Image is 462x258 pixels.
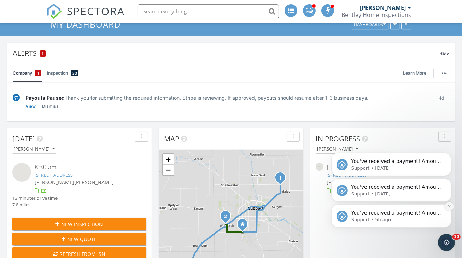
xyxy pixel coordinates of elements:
[68,235,97,243] span: New Quote
[341,11,411,18] div: Bentley Home Inspections
[25,94,428,101] div: Thank you for submitting the required information. Stripe is reviewing. If approved, payouts shou...
[164,134,179,143] span: Map
[74,179,114,186] span: [PERSON_NAME]
[280,177,285,182] div: 9410 N Farm to Market Rd 1729, Idalou, TX 79329
[163,154,174,165] a: Zoom in
[35,163,135,172] div: 8:30 am
[12,201,58,208] div: 7.8 miles
[72,70,77,77] span: 30
[12,233,146,245] button: New Quote
[37,70,39,77] span: 1
[316,134,360,143] span: In Progress
[18,250,141,258] div: Refresh from ISN
[35,172,74,178] a: [STREET_ADDRESS]
[47,64,78,82] a: Inspection
[62,221,103,228] span: New Inspection
[438,234,455,251] iframe: Intercom live chat
[316,145,359,154] button: [PERSON_NAME]
[242,224,247,228] div: Lubbock TX 79424
[360,4,406,11] div: [PERSON_NAME]
[351,20,389,30] button: Dashboards
[354,22,386,27] div: Dashboards
[11,71,131,94] div: message notification from Support, 1d ago. You've received a payment! Amount $508.25 Fee $16.92 N...
[35,179,74,186] span: [PERSON_NAME]
[14,147,55,152] div: [PERSON_NAME]
[31,102,122,186] span: You've received a payment! Amount $683.25 Fee $22.61 Net $660.64 Transaction # pi_3SCfdbK7snlDGpR...
[138,4,279,18] input: Search everything...
[13,94,20,101] img: under-review-2fe708636b114a7f4b8d.svg
[16,77,27,89] img: Profile image for Support
[42,103,59,110] a: Dismiss
[12,163,31,182] img: streetview
[31,77,122,160] span: You've received a payment! Amount $508.25 Fee $16.92 Net $491.33 Transaction # pi_3SC4l9K7snlDGpR...
[31,51,122,134] span: You've received a payment! Amount $558.25 Fee $18.54 Net $539.71 Transaction # pi_3SByp6K7snlDGpR...
[31,83,122,90] p: Message from Support, sent 1d ago
[46,4,62,19] img: The Best Home Inspection Software - Spectora
[16,52,27,63] img: Profile image for Support
[13,64,41,82] a: Company
[25,95,65,101] span: Payouts Paused
[163,165,174,175] a: Zoom out
[31,109,122,116] p: Message from Support, sent 5h ago
[12,134,35,143] span: [DATE]
[316,163,323,171] img: streetview
[226,216,230,220] div: 409 Cowboy Ln, Wolfforth, TX 79382
[124,94,133,104] button: Dismiss notification
[31,58,122,64] p: Message from Support, sent 2d ago
[11,45,131,69] div: message notification from Support, 2d ago. You've received a payment! Amount $558.25 Fee $18.54 N...
[12,218,146,230] button: New Inspection
[452,234,461,240] span: 10
[25,103,36,110] a: View
[439,51,449,57] span: Hide
[42,51,44,56] span: 1
[12,145,56,154] button: [PERSON_NAME]
[321,107,462,239] iframe: Intercom notifications message
[46,10,125,24] a: SPECTORA
[316,163,450,194] a: [DATE] 8:30 am [STREET_ADDRESS] [PERSON_NAME][PERSON_NAME]
[317,147,358,152] div: [PERSON_NAME]
[433,94,449,110] div: 4d
[224,214,227,219] i: 2
[279,176,282,181] i: 1
[442,72,447,74] img: ellipsis-632cfdd7c38ec3a7d453.svg
[13,48,439,58] div: Alerts
[403,70,431,77] a: Learn More
[67,4,125,18] span: SPECTORA
[12,195,58,201] div: 13 minutes drive time
[12,163,146,208] a: 8:30 am [STREET_ADDRESS] [PERSON_NAME][PERSON_NAME] 13 minutes drive time 7.8 miles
